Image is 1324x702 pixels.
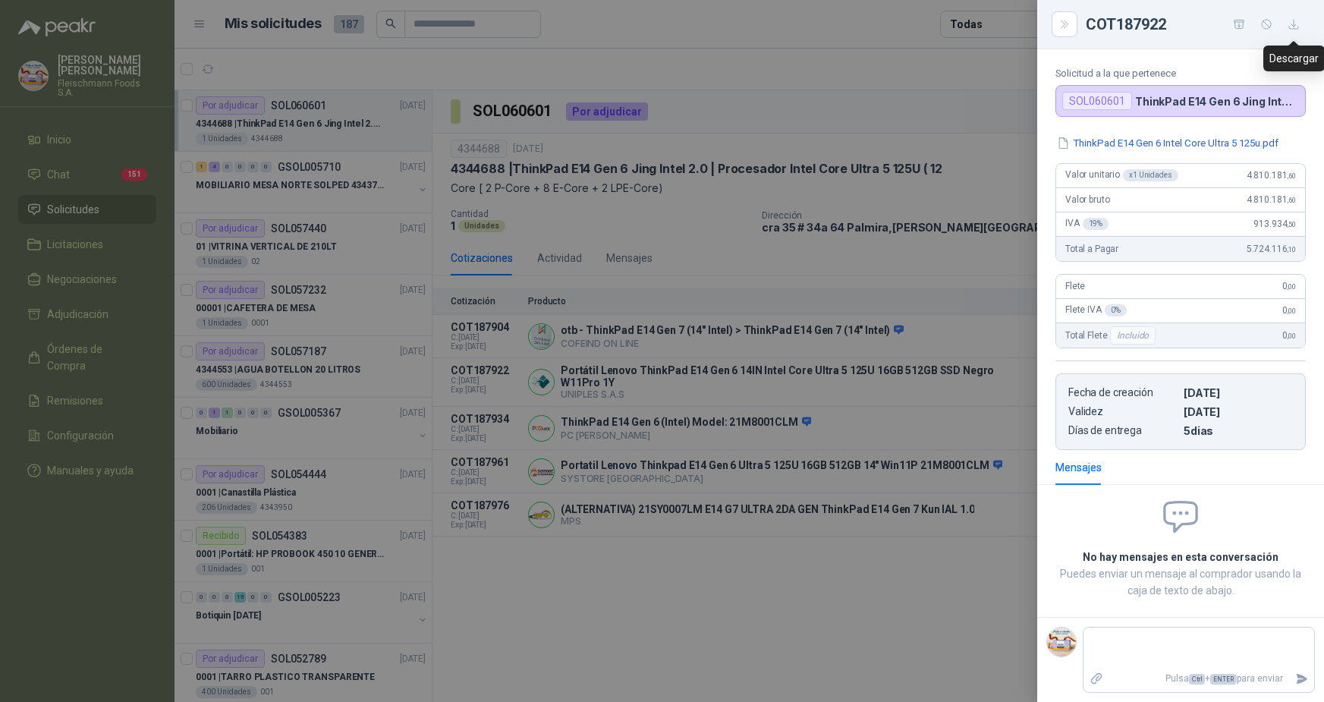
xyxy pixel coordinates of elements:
span: Ctrl [1189,674,1205,685]
label: Adjuntar archivos [1083,666,1109,692]
span: ,10 [1287,245,1296,253]
span: Flete IVA [1065,304,1127,316]
div: COT187922 [1086,12,1306,36]
img: Company Logo [1047,628,1076,656]
span: 4.810.181 [1247,194,1296,205]
span: 5.724.116 [1247,244,1296,254]
p: Fecha de creación [1068,386,1178,399]
div: Mensajes [1055,459,1102,476]
p: [DATE] [1184,386,1293,399]
span: ,00 [1287,332,1296,340]
span: ,60 [1287,196,1296,204]
div: 19 % [1083,218,1109,230]
span: Valor unitario [1065,169,1178,181]
span: Flete [1065,281,1085,291]
span: ,60 [1287,172,1296,180]
p: Días de entrega [1068,424,1178,437]
span: 913.934 [1253,219,1296,229]
span: ,00 [1287,307,1296,315]
span: ENTER [1210,674,1237,685]
h2: No hay mensajes en esta conversación [1055,549,1306,565]
div: 0 % [1105,304,1127,316]
button: ThinkPad E14 Gen 6 Intel Core Ultra 5 125u.pdf [1055,135,1280,151]
p: Solicitud a la que pertenece [1055,68,1306,79]
p: 5 dias [1184,424,1293,437]
span: ,50 [1287,220,1296,228]
span: IVA [1065,218,1109,230]
p: [DATE] [1184,405,1293,418]
span: ,00 [1287,282,1296,291]
p: Validez [1068,405,1178,418]
span: Total a Pagar [1065,244,1118,254]
span: 0 [1282,305,1296,316]
p: Pulsa + para enviar [1109,666,1290,692]
p: ThinkPad E14 Gen 6 Jing Intel 2.0 | Procesador Intel Core Ultra 5 125U ( 12 [1135,95,1299,108]
button: Enviar [1289,666,1314,692]
div: SOL060601 [1062,92,1132,110]
p: Puedes enviar un mensaje al comprador usando la caja de texto de abajo. [1055,565,1306,599]
span: Valor bruto [1065,194,1109,205]
span: Total Flete [1065,326,1159,345]
span: 4.810.181 [1247,170,1296,181]
div: Incluido [1110,326,1156,345]
span: 0 [1282,281,1296,291]
span: 0 [1282,330,1296,341]
div: x 1 Unidades [1123,169,1178,181]
button: Close [1055,15,1074,33]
